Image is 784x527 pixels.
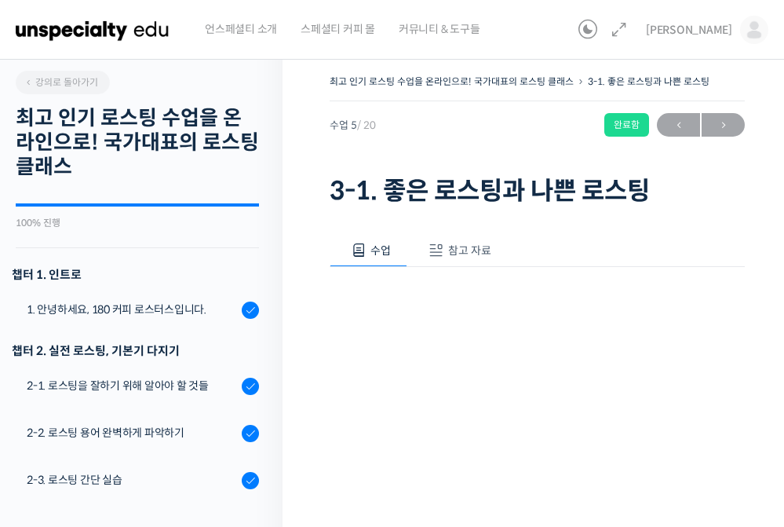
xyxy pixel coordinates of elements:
[27,424,237,441] div: 2-2. 로스팅 용어 완벽하게 파악하기
[588,75,709,87] a: 3-1. 좋은 로스팅과 나쁜 로스팅
[330,75,574,87] a: 최고 인기 로스팅 수업을 온라인으로! 국가대표의 로스팅 클래스
[16,71,110,94] a: 강의로 돌아가기
[646,23,732,37] span: [PERSON_NAME]
[24,76,98,88] span: 강의로 돌아가기
[702,115,745,136] span: →
[604,113,649,137] div: 완료함
[12,340,259,361] div: 챕터 2. 실전 로스팅, 기본기 다지기
[16,106,259,180] h2: 최고 인기 로스팅 수업을 온라인으로! 국가대표의 로스팅 클래스
[27,471,237,489] div: 2-3. 로스팅 간단 실습
[330,176,745,206] h1: 3-1. 좋은 로스팅과 나쁜 로스팅
[16,218,259,228] div: 100% 진행
[27,301,237,318] div: 1. 안녕하세요, 180 커피 로스터스입니다.
[330,120,376,130] span: 수업 5
[657,115,700,136] span: ←
[448,243,491,258] span: 참고 자료
[357,119,376,132] span: / 20
[370,243,391,258] span: 수업
[27,377,237,394] div: 2-1. 로스팅을 잘하기 위해 알아야 할 것들
[702,113,745,137] a: 다음→
[657,113,700,137] a: ←이전
[12,264,259,285] h3: 챕터 1. 인트로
